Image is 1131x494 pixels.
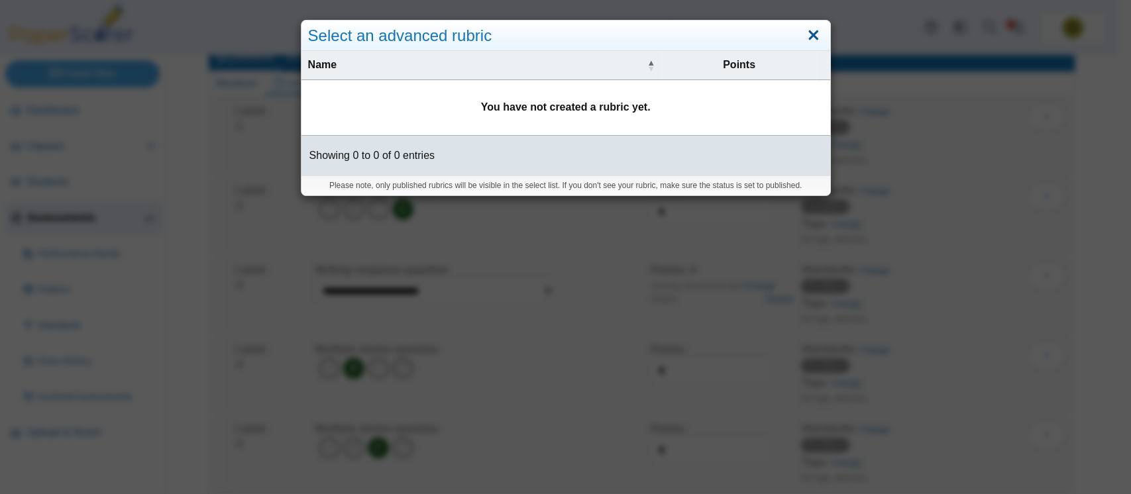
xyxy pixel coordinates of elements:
[481,101,651,113] b: You have not created a rubric yet.
[647,59,655,72] span: Name : Activate to invert sorting
[308,58,645,72] span: Name
[803,25,824,47] a: Close
[301,21,830,52] div: Select an advanced rubric
[668,58,810,72] span: Points
[301,136,435,175] div: Showing 0 to 0 of 0 entries
[301,175,830,195] div: Please note, only published rubrics will be visible in the select list. If you don't see your rub...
